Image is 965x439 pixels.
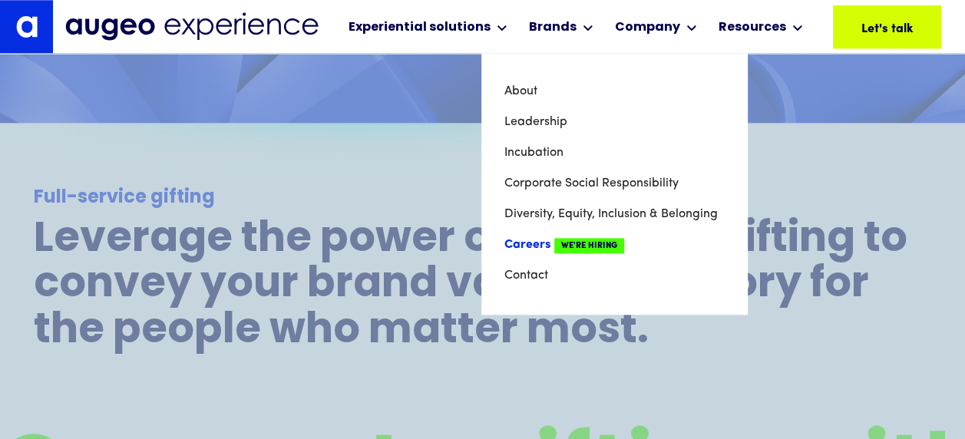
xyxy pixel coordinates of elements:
[615,18,680,37] div: Company
[504,199,724,229] a: Diversity, Equity, Inclusion & Belonging
[504,229,724,260] a: CareersWe're Hiring
[504,107,724,137] a: Leadership
[481,53,747,314] nav: Company
[504,76,724,107] a: About
[349,18,491,37] div: Experiential solutions
[504,168,724,199] a: Corporate Social Responsibility
[65,12,319,41] img: Augeo Experience business unit full logo in midnight blue.
[529,18,577,37] div: Brands
[719,18,786,37] div: Resources
[16,15,38,37] img: Augeo's "a" monogram decorative logo in white.
[504,137,724,168] a: Incubation
[504,260,724,291] a: Contact
[833,5,941,48] a: Let's talk
[554,238,624,253] span: We're Hiring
